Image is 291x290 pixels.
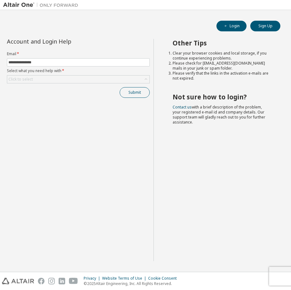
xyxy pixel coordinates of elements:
button: Login [216,21,247,31]
h2: Not sure how to login? [173,93,269,101]
li: Clear your browser cookies and local storage, if you continue experiencing problems. [173,51,269,61]
img: youtube.svg [69,278,78,284]
h2: Other Tips [173,39,269,47]
img: facebook.svg [38,278,44,284]
a: Contact us [173,104,192,110]
li: Please check for [EMAIL_ADDRESS][DOMAIN_NAME] mails in your junk or spam folder. [173,61,269,71]
span: with a brief description of the problem, your registered e-mail id and company details. Our suppo... [173,104,265,125]
div: Account and Login Help [7,39,121,44]
div: Click to select [7,76,149,83]
div: Click to select [8,77,33,82]
label: Email [7,51,150,56]
img: linkedin.svg [59,278,65,284]
button: Submit [120,87,150,98]
img: Altair One [3,2,81,8]
button: Sign Up [250,21,280,31]
img: instagram.svg [48,278,55,284]
div: Website Terms of Use [102,276,148,281]
div: Privacy [84,276,102,281]
div: Cookie Consent [148,276,180,281]
p: © 2025 Altair Engineering, Inc. All Rights Reserved. [84,281,180,286]
img: altair_logo.svg [2,278,34,284]
label: Select what you need help with [7,68,150,73]
li: Please verify that the links in the activation e-mails are not expired. [173,71,269,81]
